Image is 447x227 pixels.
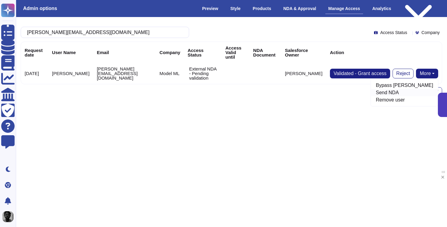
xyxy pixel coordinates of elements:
th: User Name [48,42,93,63]
a: Send NDA [371,89,438,96]
span: Validated - Grant access [334,71,386,76]
th: Action [326,42,442,63]
div: Preview [199,3,221,14]
td: [PERSON_NAME] [281,63,326,84]
th: Email [93,42,156,63]
input: Search by keywords [24,27,183,38]
button: More [416,69,438,78]
h3: Admin options [23,5,57,11]
div: More [371,79,438,106]
button: Reject [393,69,414,78]
td: [DATE] [21,63,48,84]
span: Reject [396,71,410,76]
p: External NDA - Pending validation [189,67,218,80]
th: Salesforce Owner [281,42,326,63]
div: Analytics [369,3,394,14]
div: Products [250,3,274,14]
span: Access Status [380,30,407,35]
div: Manage Access [325,3,363,14]
a: Remove user [371,96,438,104]
th: Request date [21,42,48,63]
button: user [1,210,18,223]
th: NDA Document [250,42,281,63]
th: Company [156,42,184,63]
img: user [2,211,13,222]
div: Style [227,3,244,14]
span: Company [421,30,440,35]
td: [PERSON_NAME] [48,63,93,84]
a: Bypass [PERSON_NAME] [371,82,438,89]
th: Access Status [184,42,222,63]
th: Access Valid until [222,42,249,63]
td: [PERSON_NAME][EMAIL_ADDRESS][DOMAIN_NAME] [93,63,156,84]
td: Model ML [156,63,184,84]
button: Validated - Grant access [330,69,390,78]
div: NDA & Approval [280,3,319,14]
